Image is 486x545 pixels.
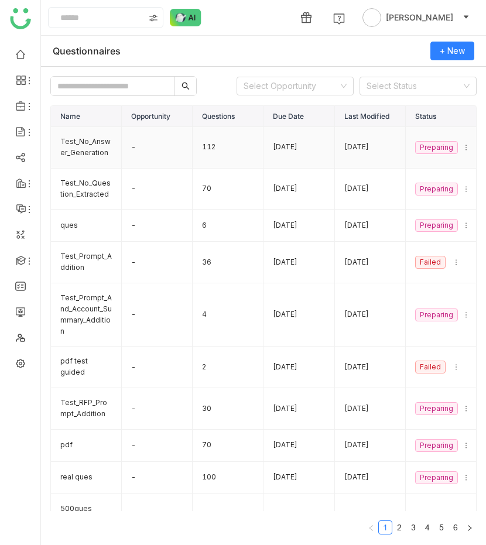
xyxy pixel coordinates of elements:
td: Test_Prompt_Addition [51,242,122,283]
div: [DATE] [344,257,396,268]
nz-tag: Preparing [415,471,458,484]
nz-tag: Preparing [415,141,458,154]
td: - [122,169,193,210]
td: - [122,347,193,388]
th: Opportunity [122,106,193,127]
a: 3 [407,521,420,534]
button: Next Page [463,520,477,534]
th: Due Date [263,106,334,127]
nz-tag: Preparing [415,183,458,196]
td: 4 [193,283,263,347]
td: [DATE] [263,127,334,169]
td: 2 [193,347,263,388]
td: Test_No_Answer_Generation [51,127,122,169]
span: + New [440,44,465,57]
td: pdf [51,430,122,462]
td: - [122,388,193,430]
div: [DATE] [344,440,396,451]
td: 36 [193,242,263,283]
td: [DATE] [263,347,334,388]
td: 112 [193,127,263,169]
img: search-type.svg [149,13,158,23]
td: - [122,283,193,347]
td: real ques [51,462,122,494]
button: [PERSON_NAME] [360,8,472,27]
img: help.svg [333,13,345,25]
button: + New [430,42,474,60]
td: - [122,242,193,283]
li: 3 [406,520,420,534]
td: 6 [193,210,263,242]
td: [DATE] [263,242,334,283]
div: [DATE] [344,309,396,320]
td: Test_RFP_Prompt_Addition [51,388,122,430]
th: Last Modified [335,106,406,127]
a: 1 [379,521,392,534]
img: ask-buddy-normal.svg [170,9,201,26]
div: [DATE] [344,183,396,194]
td: - [122,210,193,242]
a: 2 [393,521,406,534]
td: [DATE] [263,283,334,347]
a: 4 [421,521,434,534]
div: [DATE] [344,142,396,153]
nz-tag: Failed [415,256,446,269]
td: [DATE] [263,210,334,242]
td: pdf test guided [51,347,122,388]
button: Previous Page [364,520,378,534]
li: 5 [434,520,449,534]
th: Questions [193,106,263,127]
td: [DATE] [263,388,334,430]
nz-tag: Preparing [415,219,458,232]
li: 1 [378,520,392,534]
a: 5 [435,521,448,534]
td: 30 [193,388,263,430]
div: [DATE] [344,472,396,483]
td: Test_Prompt_And_Account_Summary_Addition [51,283,122,347]
nz-tag: Preparing [415,402,458,415]
div: [DATE] [344,220,396,231]
nz-tag: Preparing [415,439,458,452]
div: [DATE] [344,362,396,373]
li: 4 [420,520,434,534]
img: logo [10,8,31,29]
span: [PERSON_NAME] [386,11,453,24]
div: Questionnaires [53,45,121,57]
td: [DATE] [263,169,334,210]
a: 6 [449,521,462,534]
td: 70 [193,430,263,462]
th: Name [51,106,122,127]
nz-tag: Preparing [415,309,458,321]
img: avatar [362,8,381,27]
td: Test_No_Question_Extracted [51,169,122,210]
td: - [122,462,193,494]
td: [DATE] [263,462,334,494]
td: 70 [193,169,263,210]
th: Status [406,106,477,127]
nz-tag: Failed [415,361,446,373]
td: ques [51,210,122,242]
td: 100 [193,462,263,494]
li: 2 [392,520,406,534]
td: - [122,127,193,169]
td: [DATE] [263,430,334,462]
div: [DATE] [344,403,396,414]
td: - [122,430,193,462]
li: 6 [449,520,463,534]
